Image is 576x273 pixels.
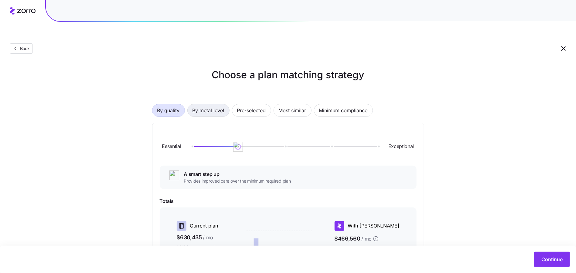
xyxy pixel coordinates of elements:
button: Pre-selected [232,104,271,117]
button: Back [10,43,33,54]
span: Exceptional [388,143,414,150]
button: Minimum compliance [314,104,373,117]
span: A smart step up [184,170,291,178]
span: Back [18,45,30,52]
span: Continue [541,256,563,263]
img: ai-icon.png [233,142,243,152]
div: With [PERSON_NAME] [335,221,400,231]
span: / mo [362,235,372,243]
h1: Choose a plan matching strategy [152,68,424,82]
span: $466,560 [335,233,400,244]
span: Totals [160,197,417,205]
button: By quality [152,104,185,117]
button: By metal level [187,104,230,117]
span: / mo [203,234,213,241]
button: Continue [534,252,570,267]
button: Most similar [274,104,312,117]
span: Minimum compliance [319,104,368,116]
span: $1,132 avg. per employee [177,244,225,250]
span: Pre-selected [237,104,266,116]
span: By quality [157,104,180,116]
div: Current plan [177,221,225,231]
img: ai-icon.png [169,170,179,180]
span: By metal level [193,104,224,116]
span: $630,435 [177,233,225,242]
span: Essential [162,143,181,150]
span: Most similar [279,104,306,116]
span: Provides improved care over the minimum required plan [184,178,291,184]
